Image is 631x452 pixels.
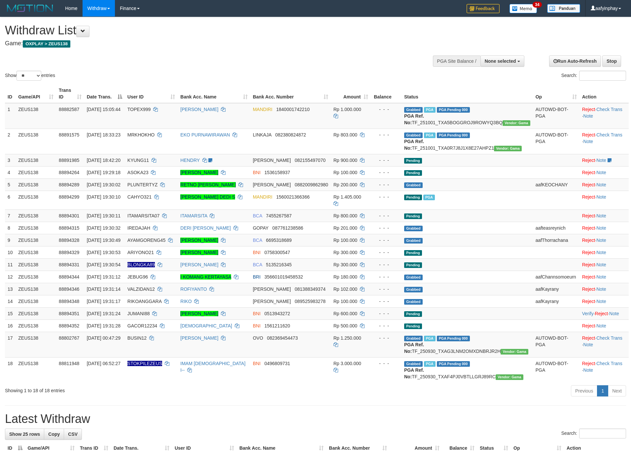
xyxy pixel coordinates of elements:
[333,262,357,267] span: Rp 300.000
[253,311,261,316] span: BNI
[582,194,595,200] a: Reject
[596,274,606,280] a: Note
[596,299,606,304] a: Note
[127,250,154,255] span: ARIYONO21
[59,274,79,280] span: 88894344
[533,178,579,191] td: aafKEOCHANY
[23,40,70,48] span: OXPLAY > ZEUS138
[180,182,236,187] a: RETNO [PERSON_NAME]
[127,132,155,137] span: MRKHOKHO
[16,307,56,320] td: ZEUS138
[533,2,542,8] span: 34
[180,213,207,218] a: ITAMARSITA
[59,194,79,200] span: 88894299
[59,132,79,137] span: 88891575
[582,335,595,341] a: Reject
[180,238,218,243] a: [PERSON_NAME]
[180,107,218,112] a: [PERSON_NAME]
[253,182,291,187] span: [PERSON_NAME]
[404,311,422,317] span: Pending
[579,222,629,234] td: ·
[87,170,121,175] span: [DATE] 19:29:18
[373,310,399,317] div: - - -
[404,132,423,138] span: Grabbed
[373,274,399,280] div: - - -
[59,286,79,292] span: 88894346
[5,154,16,166] td: 3
[59,238,79,243] span: 88894328
[424,107,436,113] span: Marked by aafnoeunsreypich
[579,320,629,332] td: ·
[180,262,218,267] a: [PERSON_NAME]
[5,178,16,191] td: 5
[295,158,326,163] span: Copy 082155497070 to clipboard
[87,107,121,112] span: [DATE] 15:05:44
[127,286,155,292] span: VALZIDAN12
[5,271,16,283] td: 12
[373,261,399,268] div: - - -
[5,429,44,440] a: Show 25 rows
[602,56,621,67] a: Stop
[596,182,606,187] a: Note
[9,432,40,437] span: Show 25 rows
[404,107,423,113] span: Grabbed
[127,158,149,163] span: KYUNG11
[485,58,516,64] span: None selected
[125,84,178,103] th: User ID: activate to sort column ascending
[404,287,423,292] span: Grabbed
[595,311,608,316] a: Reject
[5,166,16,178] td: 4
[180,132,230,137] a: EKO PURNAWIRAWAN
[127,311,150,316] span: JUMANI88
[56,84,84,103] th: Trans ID: activate to sort column ascending
[59,107,79,112] span: 88882587
[582,361,595,366] a: Reject
[596,194,606,200] a: Note
[582,107,595,112] a: Reject
[373,249,399,256] div: - - -
[87,286,121,292] span: [DATE] 19:31:14
[423,195,435,200] span: Marked by aafsolysreylen
[579,129,629,154] td: · ·
[180,361,245,373] a: IMAM [DEMOGRAPHIC_DATA] I--
[295,182,328,187] span: Copy 0882009862980 to clipboard
[373,225,399,231] div: - - -
[127,182,158,187] span: PLUNTERTYZ
[250,84,331,103] th: Bank Acc. Number: activate to sort column ascending
[583,113,593,119] a: Note
[579,234,629,246] td: ·
[583,139,593,144] a: Note
[333,107,361,112] span: Rp 1.000.000
[5,71,55,81] label: Show entries
[180,250,218,255] a: [PERSON_NAME]
[333,286,357,292] span: Rp 102.000
[5,3,55,13] img: MOTION_logo.png
[333,182,357,187] span: Rp 200.000
[533,129,579,154] td: AUTOWD-BOT-PGA
[5,84,16,103] th: ID
[87,250,121,255] span: [DATE] 19:30:53
[373,298,399,305] div: - - -
[404,250,422,256] span: Pending
[127,225,150,231] span: IREDAJAH
[127,274,148,280] span: JEBUG96
[127,213,160,218] span: ITAMARSITA07
[87,182,121,187] span: [DATE] 19:30:02
[571,385,597,396] a: Previous
[596,262,606,267] a: Note
[404,226,423,231] span: Grabbed
[371,84,402,103] th: Balance
[596,132,622,137] a: Check Trans
[333,274,357,280] span: Rp 180.000
[583,342,593,347] a: Note
[333,311,357,316] span: Rp 600.000
[5,295,16,307] td: 14
[272,225,303,231] span: Copy 087761238586 to clipboard
[404,139,424,151] b: PGA Ref. No:
[5,234,16,246] td: 9
[579,154,629,166] td: ·
[295,286,326,292] span: Copy 081388349374 to clipboard
[402,84,533,103] th: Status
[582,311,594,316] a: Verify
[5,103,16,129] td: 1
